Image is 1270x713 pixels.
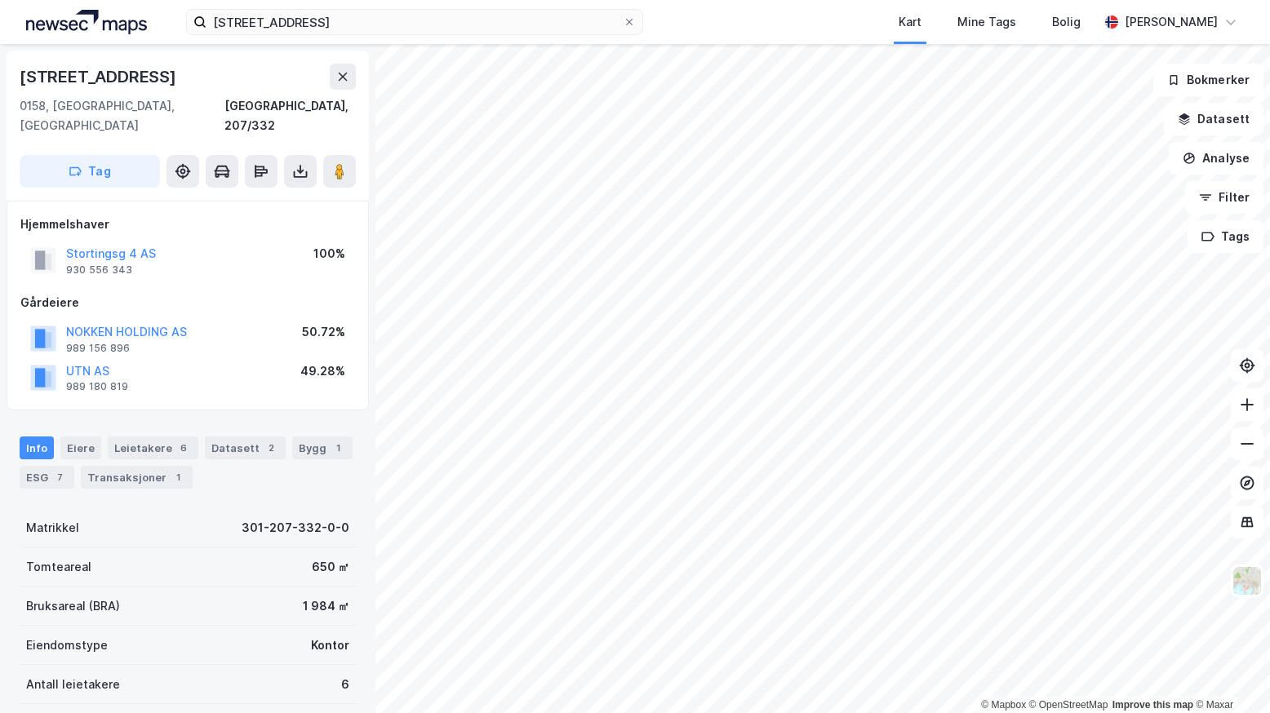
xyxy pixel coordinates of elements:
div: Bruksareal (BRA) [26,596,120,616]
div: [GEOGRAPHIC_DATA], 207/332 [224,96,356,135]
div: 100% [313,244,345,263]
div: 2 [263,440,279,456]
div: Datasett [205,436,286,459]
div: Leietakere [108,436,198,459]
div: Bolig [1052,12,1081,32]
div: 930 556 343 [66,263,132,277]
div: Eiendomstype [26,635,108,655]
div: Eiere [60,436,101,459]
button: Filter [1185,181,1263,214]
div: 7 [51,469,68,485]
div: 1 984 ㎡ [303,596,349,616]
div: 301-207-332-0-0 [242,518,349,538]
iframe: Chat Widget [1188,635,1270,713]
div: Hjemmelshaver [20,215,355,234]
div: 1 [170,469,186,485]
div: 989 180 819 [66,380,128,393]
input: Søk på adresse, matrikkel, gårdeiere, leietakere eller personer [206,10,623,34]
div: Matrikkel [26,518,79,538]
a: Mapbox [981,699,1026,711]
div: 6 [175,440,192,456]
div: [PERSON_NAME] [1125,12,1218,32]
div: [STREET_ADDRESS] [20,64,180,90]
div: 1 [330,440,346,456]
button: Tags [1188,220,1263,253]
div: 0158, [GEOGRAPHIC_DATA], [GEOGRAPHIC_DATA] [20,96,224,135]
a: Improve this map [1112,699,1193,711]
button: Bokmerker [1153,64,1263,96]
div: Antall leietakere [26,675,120,694]
button: Tag [20,155,160,188]
div: Mine Tags [957,12,1016,32]
div: 50.72% [302,322,345,342]
img: logo.a4113a55bc3d86da70a041830d287a7e.svg [26,10,147,34]
div: Kart [899,12,921,32]
a: OpenStreetMap [1029,699,1108,711]
button: Datasett [1164,103,1263,135]
div: 650 ㎡ [312,557,349,577]
div: Transaksjoner [81,466,193,489]
div: ESG [20,466,74,489]
div: Info [20,436,54,459]
div: 49.28% [300,361,345,381]
img: Z [1232,565,1263,596]
div: 989 156 896 [66,342,130,355]
div: Gårdeiere [20,293,355,312]
div: 6 [341,675,349,694]
div: Bygg [292,436,353,459]
button: Analyse [1169,142,1263,175]
div: Tomteareal [26,557,91,577]
div: Kontor [311,635,349,655]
